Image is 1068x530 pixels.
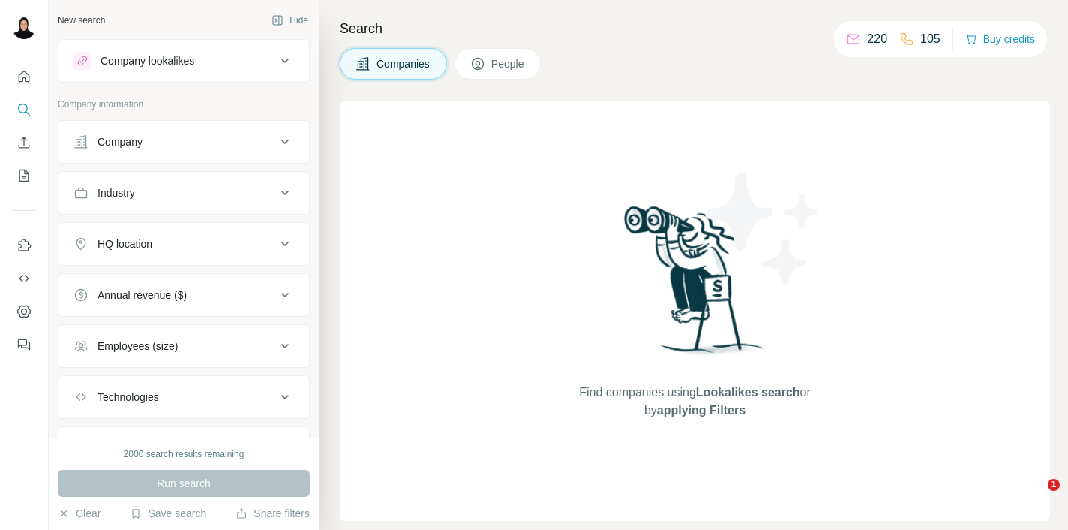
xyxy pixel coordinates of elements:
[97,134,142,149] div: Company
[58,430,309,466] button: Keywords
[124,447,244,461] div: 2000 search results remaining
[574,384,814,420] span: Find companies using or by
[58,328,309,364] button: Employees (size)
[867,30,887,48] p: 220
[58,277,309,313] button: Annual revenue ($)
[12,265,36,292] button: Use Surfe API
[491,56,526,71] span: People
[340,18,1050,39] h4: Search
[58,43,309,79] button: Company lookalikes
[235,506,310,521] button: Share filters
[12,232,36,259] button: Use Surfe on LinkedIn
[97,390,159,405] div: Technologies
[12,298,36,325] button: Dashboard
[97,236,152,251] div: HQ location
[12,96,36,123] button: Search
[1048,479,1060,491] span: 1
[12,15,36,39] img: Avatar
[965,29,1035,50] button: Buy credits
[58,506,100,521] button: Clear
[617,202,773,369] img: Surfe Illustration - Woman searching with binoculars
[1017,479,1053,515] iframe: Intercom live chat
[58,379,309,415] button: Technologies
[696,386,800,399] span: Lookalikes search
[58,14,105,27] div: New search
[130,506,206,521] button: Save search
[12,63,36,90] button: Quick start
[97,288,187,303] div: Annual revenue ($)
[376,56,431,71] span: Companies
[12,331,36,358] button: Feedback
[695,161,830,296] img: Surfe Illustration - Stars
[97,185,135,200] div: Industry
[58,124,309,160] button: Company
[58,98,310,111] p: Company information
[657,404,745,417] span: applying Filters
[58,175,309,211] button: Industry
[12,129,36,156] button: Enrich CSV
[12,162,36,189] button: My lists
[58,226,309,262] button: HQ location
[920,30,940,48] p: 105
[100,53,194,68] div: Company lookalikes
[261,9,319,32] button: Hide
[97,339,178,354] div: Employees (size)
